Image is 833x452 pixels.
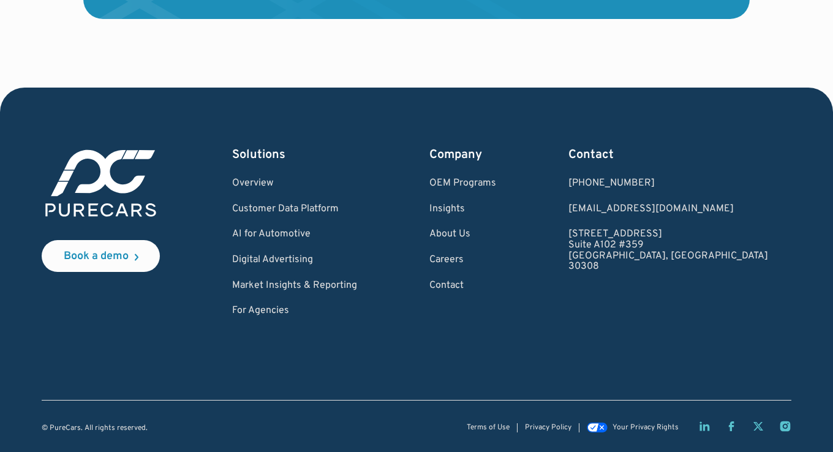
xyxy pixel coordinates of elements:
a: AI for Automotive [232,229,357,240]
img: purecars logo [42,146,160,220]
a: About Us [429,229,496,240]
a: Digital Advertising [232,255,357,266]
a: [STREET_ADDRESS]Suite A102 #359[GEOGRAPHIC_DATA], [GEOGRAPHIC_DATA]30308 [568,229,768,272]
a: Customer Data Platform [232,204,357,215]
a: Instagram page [779,420,791,432]
div: Your Privacy Rights [612,424,679,432]
a: Book a demo [42,240,160,272]
div: Book a demo [64,251,129,262]
a: OEM Programs [429,178,496,189]
div: © PureCars. All rights reserved. [42,424,148,432]
a: Contact [429,281,496,292]
a: Your Privacy Rights [587,424,679,432]
a: LinkedIn page [698,420,710,432]
a: Facebook page [725,420,737,432]
a: Careers [429,255,496,266]
div: Solutions [232,146,357,164]
a: Terms of Use [467,424,510,432]
a: Overview [232,178,357,189]
div: Company [429,146,496,164]
a: Email us [568,204,768,215]
div: [PHONE_NUMBER] [568,178,768,189]
div: Contact [568,146,768,164]
a: Market Insights & Reporting [232,281,357,292]
a: Privacy Policy [525,424,571,432]
a: Insights [429,204,496,215]
a: Twitter X page [752,420,764,432]
a: For Agencies [232,306,357,317]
